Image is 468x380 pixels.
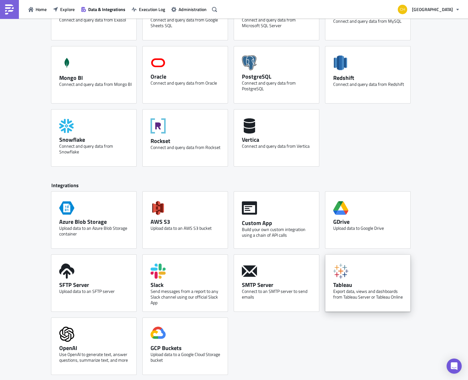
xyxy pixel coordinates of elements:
[242,143,314,149] div: Connect and query data from Vertica
[179,6,207,13] span: Administration
[242,73,314,80] div: PostgreSQL
[59,288,132,294] div: Upload data to an SFTP server
[59,218,132,225] div: Azure Blob Storage
[333,81,406,87] div: Connect and query data from Redshift
[59,143,132,155] div: Connect and query data from Snowflake
[4,4,14,15] img: PushMetrics
[151,73,223,80] div: Oracle
[151,218,223,225] div: AWS S3
[59,198,74,218] span: Azure Storage Blob
[242,136,314,143] div: Vertica
[59,281,132,288] div: SFTP Server
[60,6,75,13] span: Explore
[151,352,223,363] div: Upload data to a Google Cloud Storage bucket
[242,80,314,92] div: Connect and query data from PostgreSQL
[333,225,406,231] div: Upload data to Google Drive
[51,182,417,192] div: Integrations
[333,281,406,288] div: Tableau
[333,218,406,225] div: GDrive
[447,359,462,374] div: Open Intercom Messenger
[333,288,406,300] div: Export data, views and dashboards from Tableau Server or Tableau Online
[333,74,406,81] div: Redshift
[59,344,132,352] div: OpenAI
[151,288,223,306] div: Send messages from a report to any Slack channel using our official Slack App
[59,81,132,87] div: Connect and query data from Mongo BI
[50,4,78,14] button: Explore
[88,6,125,13] span: Data & Integrations
[242,288,314,300] div: Connect to an SMTP server to send emails
[151,80,223,86] div: Connect and query data from Oracle
[242,17,314,28] div: Connect and query data from Microsoft SQL Server
[151,344,223,352] div: GCP Buckets
[59,74,132,81] div: Mongo BI
[59,225,132,237] div: Upload data to an Azure Blob Storage container
[59,17,132,23] div: Connect and query data from Exasol
[333,18,406,24] div: Connect and query data from MySQL
[59,352,132,363] div: Use OpenAI to generate text, answer questions, summarize text, and more
[397,4,408,15] img: Avatar
[151,145,223,150] div: Connect and query data from Rockset
[151,17,223,28] div: Connect and query data from Google Sheets SQL
[168,4,210,14] button: Administration
[242,227,314,238] div: Build your own custom integration using a chain of API calls
[139,6,165,13] span: Execution Log
[128,4,168,14] button: Execution Log
[36,6,47,13] span: Home
[59,136,132,143] div: Snowflake
[151,225,223,231] div: Upload data to an AWS S3 bucket
[242,219,314,227] div: Custom App
[78,4,128,14] button: Data & Integrations
[242,281,314,288] div: SMTP Server
[151,137,223,145] div: Rockset
[394,3,463,16] button: [GEOGRAPHIC_DATA]
[151,281,223,288] div: Slack
[412,6,453,13] span: [GEOGRAPHIC_DATA]
[25,4,50,14] button: Home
